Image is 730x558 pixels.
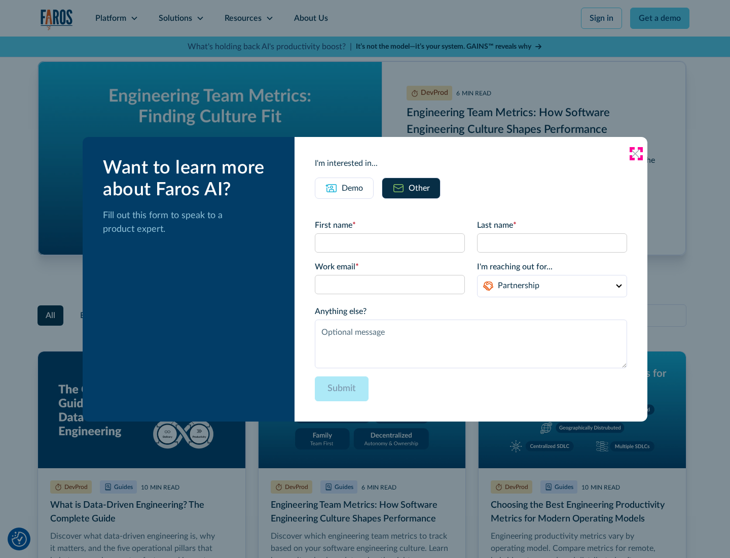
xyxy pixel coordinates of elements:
div: Want to learn more about Faros AI? [103,157,278,201]
input: Submit [315,376,369,401]
label: I'm reaching out for... [477,261,627,273]
label: Anything else? [315,305,627,318]
div: I'm interested in... [315,157,627,169]
div: Demo [342,182,363,194]
p: Fill out this form to speak to a product expert. [103,209,278,236]
label: First name [315,219,465,231]
label: Last name [477,219,627,231]
div: Other [409,182,430,194]
form: Email Form [315,219,627,401]
label: Work email [315,261,465,273]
